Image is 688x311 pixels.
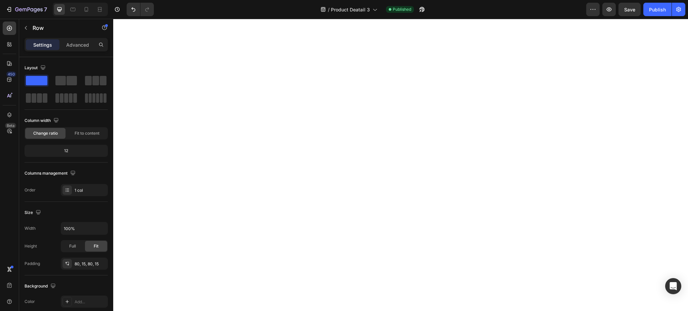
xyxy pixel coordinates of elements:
[649,6,666,13] div: Publish
[75,187,106,193] div: 1 col
[69,243,76,249] span: Full
[113,19,688,311] iframe: Design area
[328,6,330,13] span: /
[44,5,47,13] p: 7
[94,243,98,249] span: Fit
[25,225,36,231] div: Width
[25,187,36,193] div: Order
[66,41,89,48] p: Advanced
[643,3,672,16] button: Publish
[618,3,641,16] button: Save
[624,7,635,12] span: Save
[26,146,106,155] div: 12
[25,208,42,217] div: Size
[3,3,50,16] button: 7
[331,6,370,13] span: Product Deatail 3
[25,116,60,125] div: Column width
[393,6,411,12] span: Published
[25,169,77,178] div: Columns management
[25,299,35,305] div: Color
[33,41,52,48] p: Settings
[665,278,681,294] div: Open Intercom Messenger
[75,299,106,305] div: Add...
[25,243,37,249] div: Height
[127,3,154,16] div: Undo/Redo
[61,222,107,234] input: Auto
[6,72,16,77] div: 450
[75,261,106,267] div: 80, 15, 80, 15
[25,63,47,73] div: Layout
[25,282,57,291] div: Background
[33,24,90,32] p: Row
[25,261,40,267] div: Padding
[33,130,58,136] span: Change ratio
[75,130,99,136] span: Fit to content
[5,123,16,128] div: Beta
